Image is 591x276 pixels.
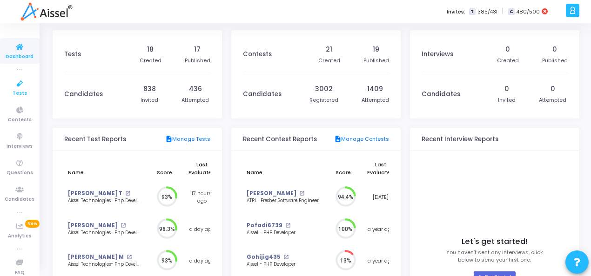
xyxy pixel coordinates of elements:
h3: Candidates [243,91,282,98]
div: 19 [373,45,380,54]
span: Candidates [5,196,35,204]
div: 18 [148,45,154,54]
mat-icon: open_in_new [299,191,304,196]
h3: Candidates [64,91,103,98]
h3: Recent Contest Reports [243,136,317,143]
td: a day ago [185,213,220,245]
div: 3002 [315,84,333,94]
div: Registered [309,96,338,104]
div: 0 [553,45,557,54]
a: Pofadi6739 [247,222,282,230]
div: Invited [141,96,159,104]
p: You haven’t sent any interviews, click below to send your first one. [446,249,543,264]
div: 21 [326,45,333,54]
td: [DATE] [363,181,398,213]
div: 838 [143,84,156,94]
div: Invited [498,96,516,104]
div: Published [363,57,389,65]
div: Attempted [182,96,209,104]
span: 385/431 [477,8,497,16]
h3: Tests [64,51,81,58]
span: Questions [7,169,33,177]
h3: Candidates [422,91,460,98]
h3: Recent Test Reports [64,136,126,143]
img: logo [20,2,72,21]
span: T [469,8,475,15]
div: ATPL- Fresher Software Engineer [247,197,319,204]
mat-icon: description [334,135,341,144]
div: Attempted [362,96,389,104]
span: Analytics [8,232,32,240]
mat-icon: open_in_new [127,255,132,260]
th: Name [64,156,144,181]
span: Dashboard [6,53,34,61]
a: Gohijig435 [247,253,281,261]
div: 0 [505,84,510,94]
td: a year ago [363,213,398,245]
h3: Recent Interview Reports [422,136,498,143]
a: [PERSON_NAME] [247,190,296,197]
h4: Let's get started! [462,237,528,246]
span: 480/500 [517,8,540,16]
span: Interviews [7,143,33,151]
h3: Contests [243,51,272,58]
a: [PERSON_NAME] T [68,190,122,197]
a: [PERSON_NAME] [68,222,118,230]
th: Score [144,156,185,181]
span: | [502,7,504,16]
th: Last Evaluated [185,156,220,181]
div: 17 [195,45,201,54]
th: Name [243,156,323,181]
span: Tests [13,90,27,98]
div: Published [542,57,568,65]
span: C [508,8,514,15]
th: Score [323,156,363,181]
span: New [25,220,40,228]
div: 436 [189,84,202,94]
mat-icon: open_in_new [121,223,126,228]
div: Attempted [539,96,567,104]
div: Aissel Technologies- Php Developer- [68,230,140,237]
a: [PERSON_NAME] M [68,253,124,261]
label: Invites: [447,8,465,16]
mat-icon: description [165,135,172,144]
div: Aissel Technologies- Php Developer- [68,261,140,268]
mat-icon: open_in_new [285,223,290,228]
a: Manage Tests [165,135,210,144]
div: Aissel - PHP Developer [247,261,319,268]
td: 17 hours ago [185,181,220,213]
div: Aissel - PHP Developer [247,230,319,237]
div: Aissel Technologies- Php Developer- [68,197,140,204]
div: Published [185,57,210,65]
div: 0 [506,45,510,54]
div: Created [318,57,340,65]
div: Created [497,57,519,65]
th: Last Evaluated [363,156,398,181]
h3: Interviews [422,51,453,58]
mat-icon: open_in_new [283,255,289,260]
div: Created [140,57,161,65]
mat-icon: open_in_new [125,191,130,196]
span: Contests [8,116,32,124]
a: Manage Contests [334,135,389,144]
div: 1409 [368,84,383,94]
div: 0 [551,84,555,94]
